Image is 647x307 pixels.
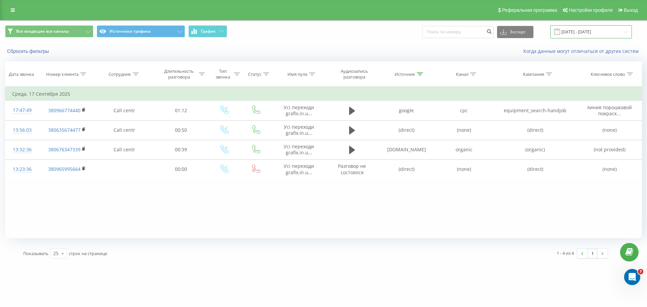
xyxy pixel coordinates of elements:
[53,250,59,257] div: 25
[422,26,494,38] input: Поиск по номеру
[5,48,52,54] button: Сбросить фильтры
[284,124,314,136] span: Усі переходи grafix.in.u...
[638,269,643,274] span: 3
[5,25,93,37] button: Все входящие все каналы
[154,140,208,159] td: 00:39
[333,68,376,80] div: Аудиозапись разговора
[109,71,131,77] div: Сотрудник
[154,101,208,120] td: 01:12
[48,127,81,133] a: 380635674477
[154,120,208,140] td: 00:50
[624,7,638,13] span: Выход
[95,120,154,140] td: Сall centr
[378,101,435,120] td: google
[378,140,435,159] td: [DOMAIN_NAME]
[591,71,625,77] div: Ключевое слово
[578,140,642,159] td: (not provided)
[48,146,81,153] a: 380676347339
[569,7,613,13] span: Настройки профиля
[502,7,557,13] span: Реферальная программа
[435,120,493,140] td: (none)
[46,71,79,77] div: Номер клиента
[435,101,493,120] td: cpc
[493,159,578,179] td: (direct)
[523,71,544,77] div: Кампания
[69,250,107,256] span: строк на странице
[587,249,597,258] a: 1
[12,104,33,117] div: 17:47:49
[578,120,642,140] td: (none)
[95,140,154,159] td: Сall centr
[378,120,435,140] td: (direct)
[493,120,578,140] td: (direct)
[287,71,307,77] div: Имя пула
[213,68,232,80] div: Тип звонка
[435,140,493,159] td: organic
[48,166,81,172] a: 380965995664
[378,159,435,179] td: (direct)
[248,71,261,77] div: Статус
[16,29,69,34] span: Все входящие все каналы
[5,87,642,101] td: Среда, 17 Сентября 2025
[587,104,632,117] span: линия порошковой покраск...
[284,163,314,175] span: Усі переходи grafix.in.u...
[523,48,642,54] a: Когда данные могут отличаться от других систем
[9,71,34,77] div: Дата звонка
[12,124,33,137] div: 13:56:03
[12,143,33,156] div: 13:32:36
[578,159,642,179] td: (none)
[624,269,640,285] iframe: Intercom live chat
[97,25,185,37] button: Источники трафика
[456,71,468,77] div: Канал
[493,101,578,120] td: equipment_search-handjob
[154,159,208,179] td: 00:00
[48,107,81,114] a: 380966774440
[201,29,216,34] span: График
[161,68,197,80] div: Длительность разговора
[435,159,493,179] td: (none)
[12,163,33,176] div: 13:23:36
[497,26,533,38] button: Экспорт
[395,71,415,77] div: Источник
[338,163,366,175] span: Разговор не состоялся
[284,104,314,117] span: Усі переходи grafix.in.u...
[95,101,154,120] td: Сall centr
[23,250,49,256] span: Показывать
[557,250,574,256] div: 1 - 4 из 4
[188,25,227,37] button: График
[493,140,578,159] td: (organic)
[284,143,314,156] span: Усі переходи grafix.in.u...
